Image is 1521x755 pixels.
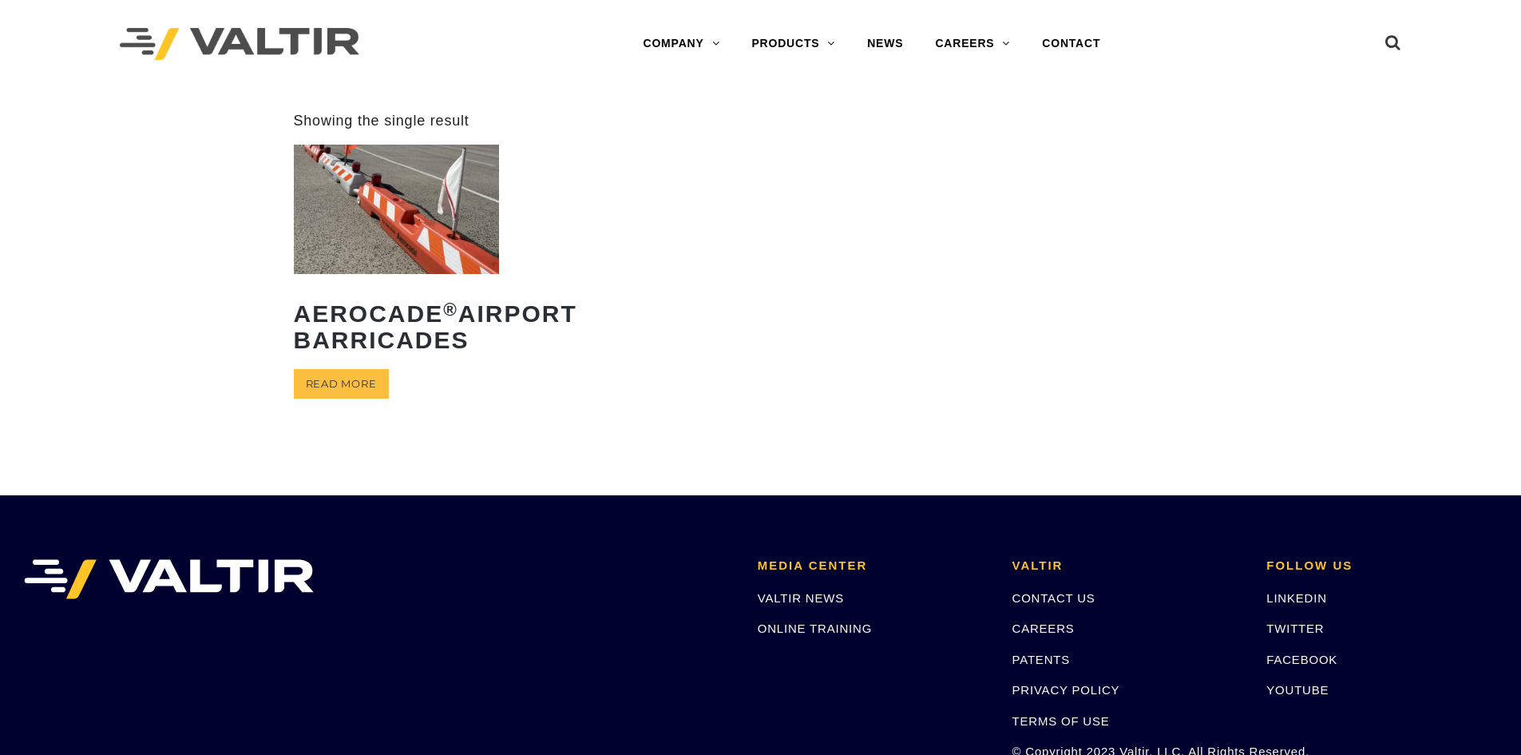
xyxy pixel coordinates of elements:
h2: MEDIA CENTER [758,559,988,573]
a: LINKEDIN [1266,591,1327,605]
h2: VALTIR [1012,559,1243,573]
h2: Aerocade Airport Barricades [294,288,500,365]
a: CONTACT [1026,28,1116,60]
a: NEWS [851,28,919,60]
a: CAREERS [919,28,1026,60]
img: Valtir Rentals Airport Aerocade Bradley International Airport [294,145,500,273]
a: FACEBOOK [1266,653,1337,666]
h2: FOLLOW US [1266,559,1497,573]
a: PRODUCTS [735,28,851,60]
a: TERMS OF USE [1012,714,1110,728]
sup: ® [443,300,458,320]
a: PATENTS [1012,653,1071,666]
a: PRIVACY POLICY [1012,683,1120,697]
a: ONLINE TRAINING [758,622,872,635]
p: Showing the single result [294,112,469,130]
a: VALTIR NEWS [758,591,844,605]
a: CAREERS [1012,622,1075,635]
a: COMPANY [627,28,735,60]
a: Read more about “Aerocade® Airport Barricades” [294,369,389,399]
a: TWITTER [1266,622,1324,635]
a: CONTACT US [1012,591,1095,605]
img: VALTIR [24,559,314,599]
img: Valtir [120,28,359,61]
a: YOUTUBE [1266,683,1329,697]
a: Aerocade®Airport Barricades [294,145,500,364]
